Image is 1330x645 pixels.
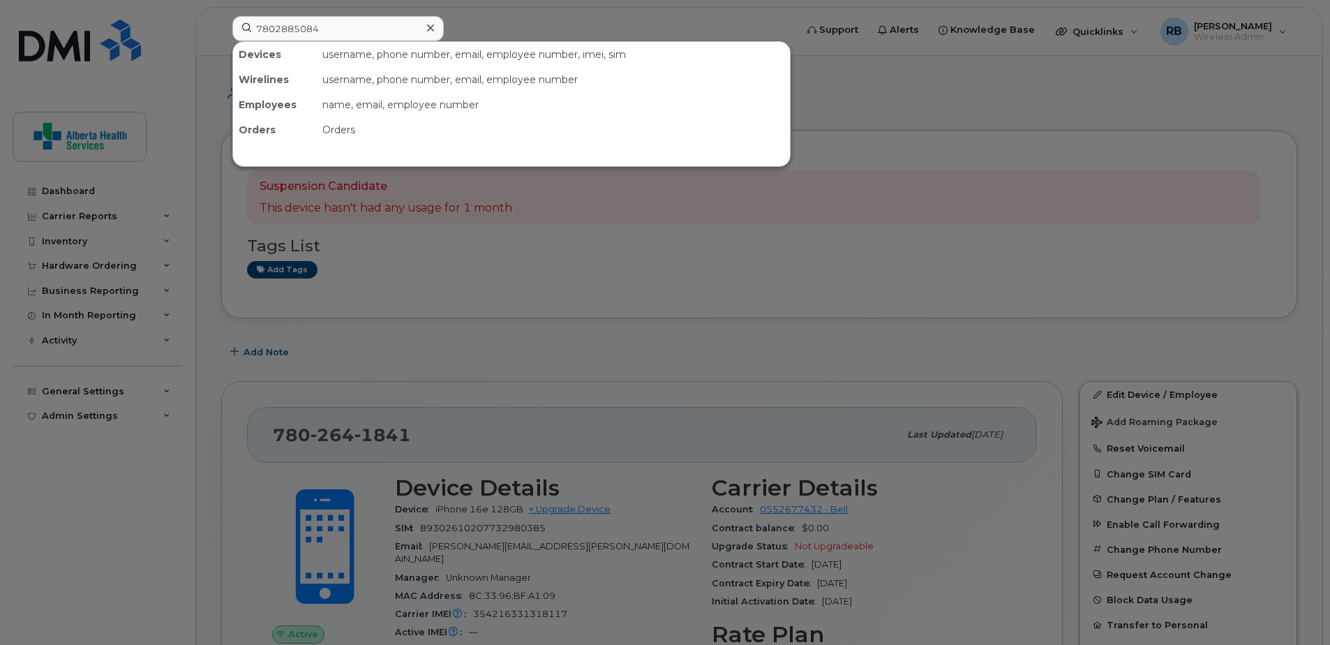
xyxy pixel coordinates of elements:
[317,117,790,142] div: Orders
[233,42,317,67] div: Devices
[233,67,317,92] div: Wirelines
[317,92,790,117] div: name, email, employee number
[317,42,790,67] div: username, phone number, email, employee number, imei, sim
[233,92,317,117] div: Employees
[317,67,790,92] div: username, phone number, email, employee number
[233,117,317,142] div: Orders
